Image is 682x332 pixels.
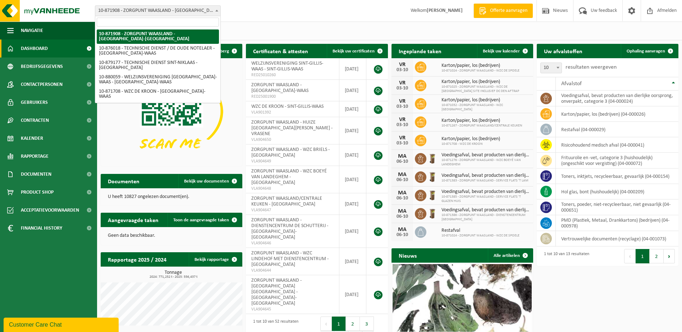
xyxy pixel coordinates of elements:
[320,317,332,331] button: Previous
[21,183,54,201] span: Product Shop
[441,103,530,112] span: 10-871032 - ZORGPUNT WAASLAND - WZC [GEOGRAPHIC_DATA]
[395,117,409,123] div: VR
[251,207,334,213] span: VLA904647
[97,73,219,87] li: 10-880059 - WELZIJNSVERENIGING [GEOGRAPHIC_DATA]-WAAS - [GEOGRAPHIC_DATA]-WAAS
[426,170,439,183] img: WB-0140-HPE-BN-01
[395,214,409,219] div: 06-10
[477,44,532,58] a: Bekijk uw kalender
[624,249,636,263] button: Previous
[395,141,409,146] div: 03-10
[184,179,229,184] span: Bekijk uw documenten
[441,118,522,124] span: Karton/papier, los (bedrijven)
[636,249,650,263] button: 1
[556,184,678,199] td: hol glas, bont (huishoudelijk) (04-000209)
[21,165,51,183] span: Documenten
[189,252,242,267] a: Bekijk rapportage
[207,44,242,58] button: Verberg
[395,135,409,141] div: VR
[621,44,678,58] a: Ophaling aanvragen
[21,40,48,57] span: Dashboard
[21,219,62,237] span: Financial History
[395,172,409,177] div: MA
[556,215,678,231] td: PMD (Plastiek, Metaal, Drankkartons) (bedrijven) (04-000978)
[395,104,409,109] div: 03-10
[395,123,409,128] div: 03-10
[339,144,366,166] td: [DATE]
[395,227,409,232] div: MA
[104,270,242,279] h3: Tonnage
[21,147,49,165] span: Rapportage
[441,173,530,179] span: Voedingsafval, bevat producten van dierlijke oorsprong, onverpakt, categorie 3
[251,268,334,273] span: VLA904644
[251,72,334,78] span: RED25010260
[339,117,366,144] td: [DATE]
[339,58,366,80] td: [DATE]
[441,179,530,183] span: 10-871383 - ZORGPUNT WAASLAND - SERVICE FLATS 'T LAM
[101,58,242,165] img: Download de VHEPlus App
[395,159,409,164] div: 06-10
[556,91,678,106] td: voedingsafval, bevat producten van dierlijke oorsprong, onverpakt, categorie 3 (04-000024)
[251,61,323,72] span: WELZIJNSVERENIGING SINT-GILLIS-WAAS - SINT-GILLIS-WAAS
[441,124,522,128] span: 10-871267 - ZORGPUNT WAASLAND/CENTRALE KEUKEN
[395,232,409,238] div: 06-10
[21,111,49,129] span: Contracten
[21,57,63,75] span: Bedrijfsgegevens
[392,44,449,58] h2: Ingeplande taken
[251,120,333,137] span: ZORGPUNT WAASLAND - HUIZE [GEOGRAPHIC_DATA][PERSON_NAME] - VRASENE
[537,44,590,58] h2: Uw afvalstoffen
[332,317,346,331] button: 1
[441,136,500,142] span: Karton/papier, los (bedrijven)
[21,201,79,219] span: Acceptatievoorwaarden
[339,193,366,215] td: [DATE]
[441,63,519,69] span: Karton/papier, los (bedrijven)
[441,152,530,158] span: Voedingsafval, bevat producten van dierlijke oorsprong, onverpakt, categorie 3
[246,44,315,58] h2: Certificaten & attesten
[251,147,330,158] span: ZORGPUNT WAASLAND - WZC BRIELS - [GEOGRAPHIC_DATA]
[251,306,334,312] span: VLA904645
[251,196,322,207] span: ZORGPUNT WAASLAND/CENTRALE KEUKEN - [GEOGRAPHIC_DATA]
[339,248,366,275] td: [DATE]
[213,49,229,54] span: Verberg
[4,316,120,332] iframe: chat widget
[21,93,48,111] span: Gebruikers
[483,49,520,54] span: Bekijk uw kalender
[251,110,334,115] span: VLA901392
[441,234,519,238] span: 10-871024 - ZORGPUNT WAASLAND - WZC DE SPOELE
[108,194,235,199] p: U heeft 10827 ongelezen document(en).
[251,137,334,143] span: VLA904650
[566,64,617,70] label: resultaten weergeven
[441,142,500,146] span: 10-871708 - WZC DE KROON
[395,80,409,86] div: VR
[251,169,327,185] span: ZORGPUNT WAASLAND - WZC BOEYÉ VAN LANDEGHEM - [GEOGRAPHIC_DATA]
[97,29,219,44] li: 10-871908 - ZORGPUNT WAASLAND - [GEOGRAPHIC_DATA]-[GEOGRAPHIC_DATA]
[441,158,530,167] span: 10-871276 - ZORGPUNT WAASLAND - WZC BOEYÉ VAN LANDEGHEM
[97,58,219,73] li: 10-879177 - TECHNISCHE DIENST SINT-NIKLAAS - [GEOGRAPHIC_DATA]
[556,106,678,122] td: karton/papier, los (bedrijven) (04-000026)
[395,190,409,196] div: MA
[346,317,360,331] button: 2
[104,275,242,279] span: 2024: 771,252 t - 2025: 556,437 t
[441,79,530,85] span: Karton/papier, los (bedrijven)
[339,101,366,117] td: [DATE]
[395,196,409,201] div: 06-10
[556,122,678,137] td: restafval (04-000029)
[561,81,582,87] span: Afvalstof
[251,278,302,306] span: ZORGPUNT WAASLAND - [GEOGRAPHIC_DATA] [GEOGRAPHIC_DATA] - [GEOGRAPHIC_DATA]-[GEOGRAPHIC_DATA]
[251,82,308,93] span: ZORGPUNT WAASLAND - [GEOGRAPHIC_DATA]-WAAS
[556,199,678,215] td: toners, poeder, niet-recycleerbaar, niet gevaarlijk (04-000651)
[251,217,328,240] span: ZORGPUNT WAASLAND -DIENSTENCENTRUM DE SCHUTTERIJ - [GEOGRAPHIC_DATA]-[GEOGRAPHIC_DATA]
[395,98,409,104] div: VR
[556,153,678,169] td: frituurolie en -vet, categorie 3 (huishoudelijk) (ongeschikt voor vergisting) (04-000072)
[101,213,166,227] h2: Aangevraagde taken
[540,63,562,73] span: 10
[251,250,329,267] span: ZORGPUNT WAASLAND - WZC LINDEHOF MET DIENSTENCENTRUM - [GEOGRAPHIC_DATA]
[441,195,530,203] span: 10-871385 - ZORGPUNT WAASLAND - SERVICE FLATS 'T GLAZEN HUIS
[540,248,589,264] div: 1 tot 10 van 13 resultaten
[488,248,532,263] a: Alle artikelen
[441,85,530,93] span: 10-871025 - ZORGPUNT WAASLAND - WZC DE [GEOGRAPHIC_DATA] SITE INCLUSIEF DC DEN AFTRAP
[95,5,221,16] span: 10-871908 - ZORGPUNT WAASLAND - BEVEREN-WAAS
[339,215,366,248] td: [DATE]
[360,317,374,331] button: 3
[395,62,409,68] div: VR
[339,80,366,101] td: [DATE]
